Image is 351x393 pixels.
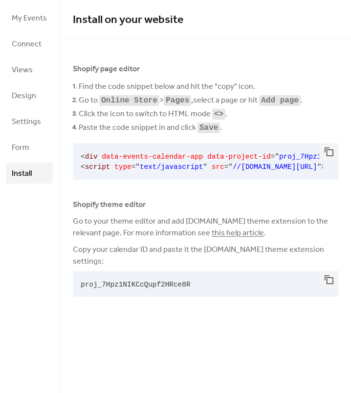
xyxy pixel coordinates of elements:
span: script [85,163,110,171]
span: Form [12,140,29,155]
a: Install [6,163,53,184]
span: < [81,153,85,161]
a: Form [6,137,53,158]
span: data-events-calendar-app [102,153,203,161]
span: " [203,163,207,171]
code: Online Store [101,96,157,105]
span: " [135,163,140,171]
code: Save [199,124,218,132]
a: this help article [212,226,264,241]
span: Views [12,62,33,78]
span: text/javascript [140,163,203,171]
span: proj_7Hpz1NIKCcQupf2HRce8R [81,281,191,289]
span: //[DOMAIN_NAME][URL] [233,163,317,171]
span: Design [12,88,36,103]
span: Go to your theme editor and add [DOMAIN_NAME] theme extension to the relevant page. For more info... [73,216,339,239]
span: Copy your calendar ID and paste it the [DOMAIN_NAME] theme extension settings: [73,244,339,268]
code: Add page [261,96,299,105]
span: Go to > , select a page or hit . [79,95,303,106]
span: Install [12,166,32,181]
span: Paste the code snippet in and click . [79,122,222,134]
span: = [271,153,275,161]
code: <> [214,110,223,119]
span: Shopify page editor [73,63,140,75]
span: data-project-id [207,153,271,161]
a: Settings [6,111,53,132]
code: Pages [166,96,189,105]
span: > [321,163,326,171]
a: Connect [6,33,53,54]
span: Connect [12,37,42,52]
a: My Events [6,7,53,28]
span: src [212,163,224,171]
a: Design [6,85,53,106]
span: = [132,163,136,171]
span: type [114,163,132,171]
span: Shopify theme editor [73,199,146,211]
span: My Events [12,11,47,26]
span: " [228,163,233,171]
span: div [85,153,98,161]
span: Install on your website [73,9,183,31]
span: = [224,163,229,171]
span: Find the code snippet below and hit the "copy" icon. [79,81,255,93]
span: Click the icon to switch to HTML mode . [79,108,227,120]
span: Settings [12,114,41,129]
span: " [317,163,322,171]
span: " [275,153,279,161]
a: Views [6,59,53,80]
span: < [81,163,85,171]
